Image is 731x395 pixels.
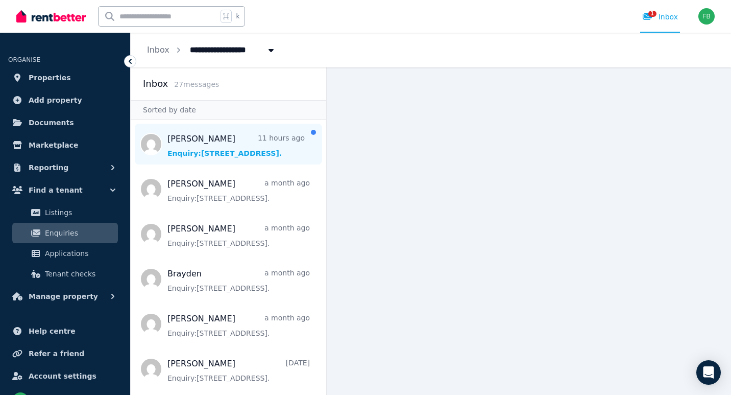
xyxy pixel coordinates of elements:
span: 1 [648,11,656,17]
span: Tenant checks [45,268,114,280]
h2: Inbox [143,77,168,91]
a: [PERSON_NAME]a month agoEnquiry:[STREET_ADDRESS]. [167,223,310,248]
span: Reporting [29,161,68,174]
a: Braydena month agoEnquiry:[STREET_ADDRESS]. [167,268,310,293]
button: Reporting [8,157,122,178]
span: Add property [29,94,82,106]
a: Listings [12,202,118,223]
button: Find a tenant [8,180,122,200]
nav: Message list [131,120,326,395]
span: Enquiries [45,227,114,239]
a: [PERSON_NAME][DATE]Enquiry:[STREET_ADDRESS]. [167,358,310,383]
nav: Breadcrumb [131,33,293,67]
button: Manage property [8,286,122,307]
a: Inbox [147,45,169,55]
a: Enquiries [12,223,118,243]
span: Refer a friend [29,347,84,360]
span: Documents [29,117,74,129]
span: Account settings [29,370,96,382]
a: Documents [8,112,122,133]
span: Properties [29,72,71,84]
span: ORGANISE [8,56,40,63]
a: Help centre [8,321,122,341]
span: Applications [45,247,114,260]
a: Marketplace [8,135,122,155]
a: Applications [12,243,118,264]
span: k [236,12,239,20]
span: Manage property [29,290,98,303]
a: [PERSON_NAME]a month agoEnquiry:[STREET_ADDRESS]. [167,178,310,203]
span: 27 message s [174,80,219,88]
div: Sorted by date [131,100,326,120]
a: Account settings [8,366,122,386]
div: Open Intercom Messenger [696,360,721,385]
img: RentBetter [16,9,86,24]
span: Marketplace [29,139,78,151]
a: [PERSON_NAME]11 hours agoEnquiry:[STREET_ADDRESS]. [167,133,305,158]
img: Fanus Belay [698,8,715,25]
a: Tenant checks [12,264,118,284]
span: Find a tenant [29,184,83,196]
a: Add property [8,90,122,110]
span: Help centre [29,325,76,337]
a: Refer a friend [8,343,122,364]
a: [PERSON_NAME]a month agoEnquiry:[STREET_ADDRESS]. [167,313,310,338]
a: Properties [8,67,122,88]
div: Inbox [642,12,678,22]
span: Listings [45,206,114,219]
